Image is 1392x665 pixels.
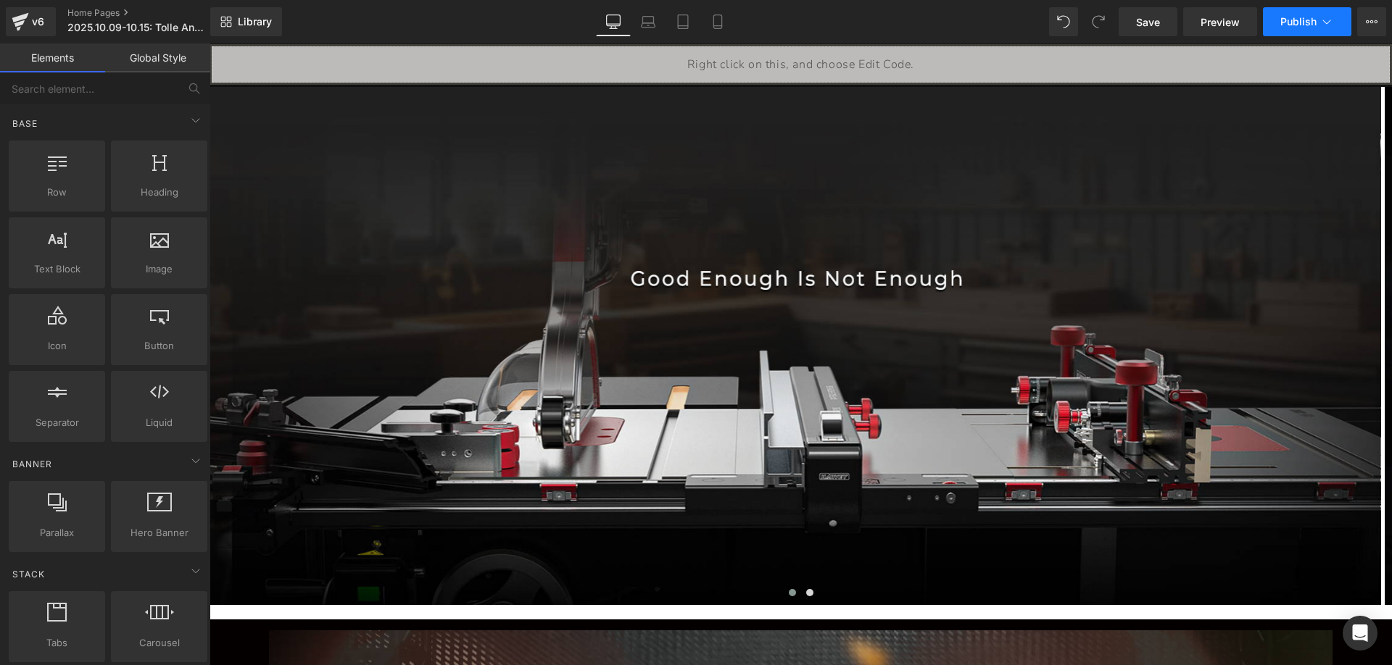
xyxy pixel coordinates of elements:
span: Publish [1280,16,1317,28]
span: Save [1136,14,1160,30]
a: Tablet [666,7,700,36]
span: Stack [11,567,46,581]
span: Library [238,15,272,28]
span: Banner [11,457,54,471]
span: Image [115,262,203,277]
a: Laptop [631,7,666,36]
span: Icon [13,338,101,354]
a: Mobile [700,7,735,36]
span: Text Block [13,262,101,277]
span: Heading [115,185,203,200]
span: Tabs [13,635,101,651]
button: More [1357,7,1386,36]
button: Redo [1084,7,1113,36]
span: Separator [13,415,101,430]
span: 2025.10.09-10.15: Tolle Angebote – Jetzt sparen! [67,22,207,33]
span: Button [115,338,203,354]
a: Desktop [596,7,631,36]
span: Preview [1201,14,1240,30]
span: Liquid [115,415,203,430]
a: New Library [210,7,282,36]
span: Hero Banner [115,525,203,540]
button: Publish [1263,7,1351,36]
span: Carousel [115,635,203,651]
span: Row [13,185,101,200]
a: Preview [1183,7,1257,36]
a: Global Style [105,43,210,72]
span: Base [11,117,39,130]
div: Open Intercom Messenger [1343,616,1377,651]
div: v6 [29,12,47,31]
button: Undo [1049,7,1078,36]
a: Home Pages [67,7,234,19]
span: Parallax [13,525,101,540]
a: v6 [6,7,56,36]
